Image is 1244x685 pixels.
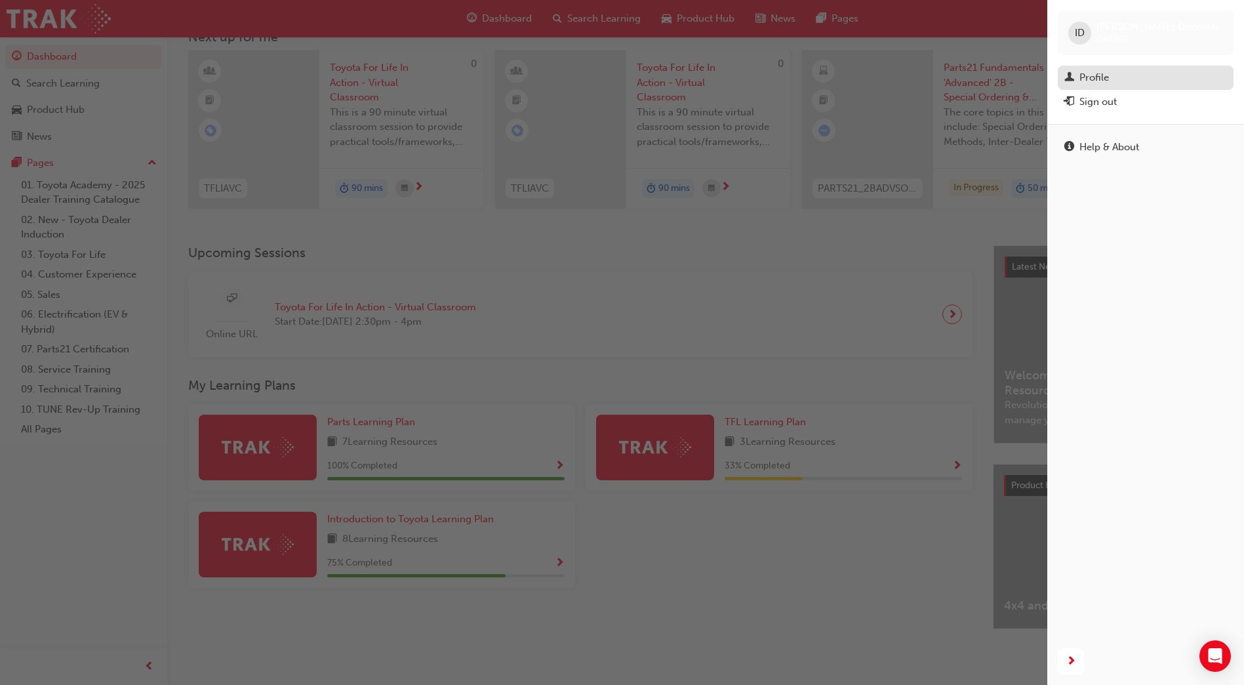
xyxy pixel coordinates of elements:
span: info-icon [1064,142,1074,154]
span: 648269 [1096,33,1128,45]
span: ID [1075,26,1085,41]
span: man-icon [1064,72,1074,84]
div: Open Intercom Messenger [1199,640,1231,672]
div: Help & About [1079,140,1139,155]
div: Sign out [1079,94,1117,110]
div: Profile [1079,70,1109,85]
span: next-icon [1066,654,1076,670]
a: Help & About [1058,135,1234,159]
span: [PERSON_NAME] Duhoslav [1096,21,1220,33]
a: Profile [1058,66,1234,90]
span: exit-icon [1064,96,1074,108]
button: Sign out [1058,90,1234,114]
